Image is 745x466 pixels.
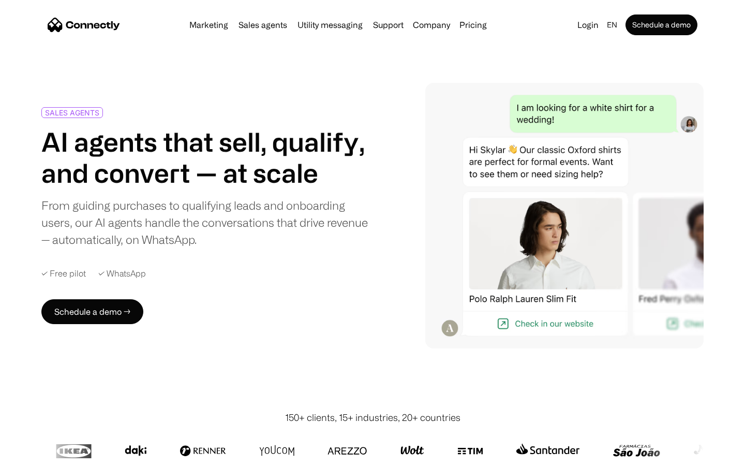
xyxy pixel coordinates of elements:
[234,21,291,29] a: Sales agents
[98,269,146,279] div: ✓ WhatsApp
[293,21,367,29] a: Utility messaging
[185,21,232,29] a: Marketing
[413,18,450,32] div: Company
[41,299,143,324] a: Schedule a demo →
[41,126,368,188] h1: AI agents that sell, qualify, and convert — at scale
[285,411,460,425] div: 150+ clients, 15+ industries, 20+ countries
[41,197,368,248] div: From guiding purchases to qualifying leads and onboarding users, our AI agents handle the convers...
[607,18,617,32] div: en
[21,448,62,462] ul: Language list
[41,269,86,279] div: ✓ Free pilot
[455,21,491,29] a: Pricing
[603,18,623,32] div: en
[45,109,99,116] div: SALES AGENTS
[625,14,697,35] a: Schedule a demo
[573,18,603,32] a: Login
[48,17,120,33] a: home
[10,447,62,462] aside: Language selected: English
[410,18,453,32] div: Company
[369,21,408,29] a: Support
